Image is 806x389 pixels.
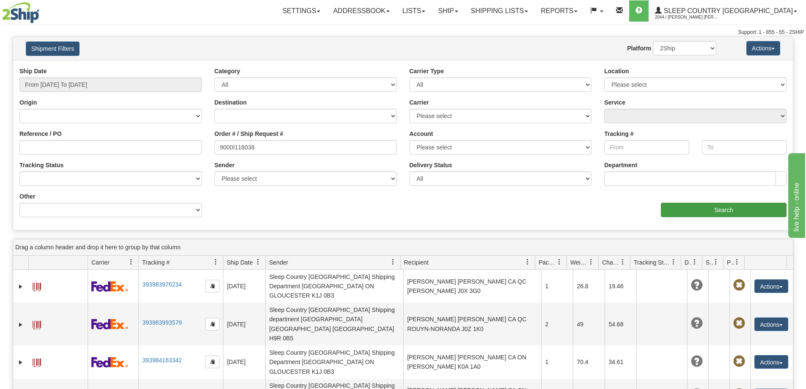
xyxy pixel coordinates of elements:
[26,41,80,56] button: Shipment Filters
[605,345,636,378] td: 34.61
[124,255,138,269] a: Carrier filter column settings
[209,255,223,269] a: Tracking # filter column settings
[604,140,689,154] input: From
[541,303,573,345] td: 2
[691,356,703,367] span: Unknown
[787,151,805,237] iframe: chat widget
[91,357,128,367] img: 2 - FedEx Express®
[386,255,400,269] a: Sender filter column settings
[19,67,47,75] label: Ship Date
[541,270,573,303] td: 1
[142,281,182,288] a: 393983976234
[223,270,265,303] td: [DATE]
[19,130,62,138] label: Reference / PO
[539,258,556,267] span: Packages
[410,130,433,138] label: Account
[91,258,110,267] span: Carrier
[19,192,35,201] label: Other
[142,357,182,364] a: 393984163342
[584,255,598,269] a: Weight filter column settings
[265,270,403,303] td: Sleep Country [GEOGRAPHIC_DATA] Shipping Department [GEOGRAPHIC_DATA] ON GLOUCESTER K1J 0B3
[251,255,265,269] a: Ship Date filter column settings
[410,67,444,75] label: Carrier Type
[276,0,327,22] a: Settings
[573,303,605,345] td: 49
[691,317,703,329] span: Unknown
[570,258,588,267] span: Weight
[666,255,681,269] a: Tracking Status filter column settings
[727,258,734,267] span: Pickup Status
[6,5,78,15] div: live help - online
[19,161,63,169] label: Tracking Status
[142,319,182,326] a: 393983993579
[573,345,605,378] td: 70.4
[733,356,745,367] span: Pickup Not Assigned
[754,279,788,293] button: Actions
[2,29,804,36] div: Support: 1 - 855 - 55 - 2SHIP
[215,161,234,169] label: Sender
[655,13,718,22] span: 2044 / [PERSON_NAME] [PERSON_NAME]
[754,355,788,369] button: Actions
[205,318,220,331] button: Copy to clipboard
[396,0,432,22] a: Lists
[605,303,636,345] td: 54.68
[730,255,744,269] a: Pickup Status filter column settings
[227,258,253,267] span: Ship Date
[702,140,787,154] input: To
[649,0,803,22] a: Sleep Country [GEOGRAPHIC_DATA] 2044 / [PERSON_NAME] [PERSON_NAME]
[661,203,787,217] input: Search
[709,255,723,269] a: Shipment Issues filter column settings
[604,98,625,107] label: Service
[604,130,633,138] label: Tracking #
[215,67,240,75] label: Category
[91,319,128,329] img: 2 - FedEx Express®
[605,270,636,303] td: 19.46
[403,303,541,345] td: [PERSON_NAME] [PERSON_NAME] CA QC ROUYN-NORANDA J0Z 1K0
[33,317,41,331] a: Label
[616,255,630,269] a: Charge filter column settings
[688,255,702,269] a: Delivery Status filter column settings
[215,98,247,107] label: Destination
[604,161,637,169] label: Department
[602,258,620,267] span: Charge
[17,320,25,329] a: Expand
[91,281,128,292] img: 2 - FedEx Express®
[691,279,703,291] span: Unknown
[223,345,265,378] td: [DATE]
[2,2,39,23] img: logo2044.jpg
[265,345,403,378] td: Sleep Country [GEOGRAPHIC_DATA] Shipping Department [GEOGRAPHIC_DATA] ON GLOUCESTER K1J 0B3
[465,0,534,22] a: Shipping lists
[403,345,541,378] td: [PERSON_NAME] [PERSON_NAME] CA ON [PERSON_NAME] K0A 1A0
[685,258,692,267] span: Delivery Status
[327,0,396,22] a: Addressbook
[541,345,573,378] td: 1
[432,0,464,22] a: Ship
[552,255,567,269] a: Packages filter column settings
[205,356,220,368] button: Copy to clipboard
[733,317,745,329] span: Pickup Not Assigned
[410,161,452,169] label: Delivery Status
[534,0,584,22] a: Reports
[404,258,429,267] span: Recipient
[33,279,41,292] a: Label
[754,317,788,331] button: Actions
[17,358,25,367] a: Expand
[13,239,793,256] div: grid grouping header
[265,303,403,345] td: Sleep Country [GEOGRAPHIC_DATA] Shipping department [GEOGRAPHIC_DATA] [GEOGRAPHIC_DATA] [GEOGRAPH...
[573,270,605,303] td: 26.8
[215,130,283,138] label: Order # / Ship Request #
[746,41,780,55] button: Actions
[662,7,793,14] span: Sleep Country [GEOGRAPHIC_DATA]
[223,303,265,345] td: [DATE]
[19,98,37,107] label: Origin
[706,258,713,267] span: Shipment Issues
[410,98,429,107] label: Carrier
[33,355,41,368] a: Label
[627,44,651,52] label: Platform
[205,280,220,292] button: Copy to clipboard
[520,255,535,269] a: Recipient filter column settings
[733,279,745,291] span: Pickup Not Assigned
[634,258,671,267] span: Tracking Status
[17,282,25,291] a: Expand
[403,270,541,303] td: [PERSON_NAME] [PERSON_NAME] CA QC [PERSON_NAME] J0X 3G0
